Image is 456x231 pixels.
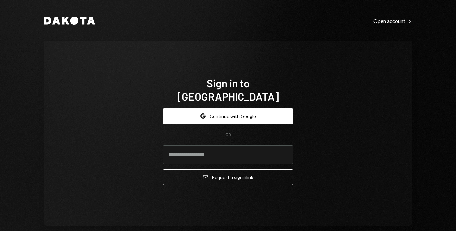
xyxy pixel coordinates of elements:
div: OR [225,132,231,138]
a: Open account [373,17,412,24]
button: Request a signinlink [163,169,293,185]
h1: Sign in to [GEOGRAPHIC_DATA] [163,76,293,103]
button: Continue with Google [163,108,293,124]
div: Open account [373,18,412,24]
